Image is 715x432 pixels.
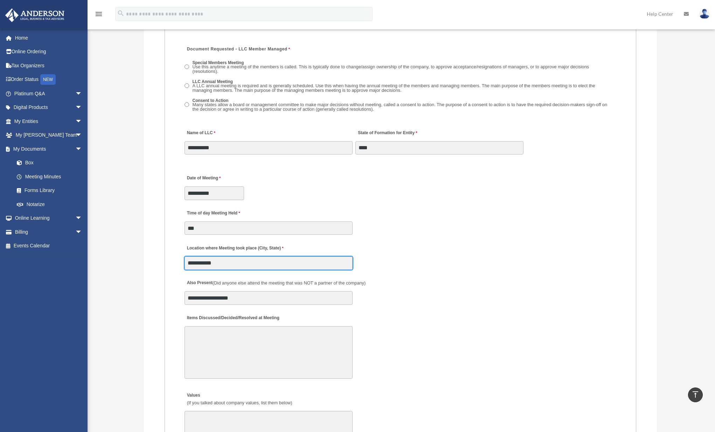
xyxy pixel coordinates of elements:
a: Notarize [10,197,93,211]
label: Name of LLC [185,128,217,138]
a: Forms Library [10,184,93,198]
label: Date of Meeting [185,174,251,183]
label: Special Members Meeting [190,60,617,75]
a: Home [5,31,93,45]
span: arrow_drop_down [75,142,89,156]
a: Online Ordering [5,45,93,59]
a: Billingarrow_drop_down [5,225,93,239]
span: A LLC annual meeting is required and is generally scheduled. Use this when having the annual meet... [193,83,595,93]
a: Online Learningarrow_drop_down [5,211,93,225]
a: My [PERSON_NAME] Teamarrow_drop_down [5,128,93,142]
span: (If you talked about company values, list them below) [187,400,292,405]
div: NEW [40,74,56,85]
span: Use this anytime a meeting of the members is called. This is typically done to change/assign owne... [193,64,589,74]
span: arrow_drop_down [75,101,89,115]
label: Time of day Meeting Held [185,209,251,218]
a: menu [95,12,103,18]
span: Document Requested - LLC Member Managed [187,47,287,52]
label: State of Formation for Entity [355,128,419,138]
a: My Documentsarrow_drop_down [5,142,93,156]
img: User Pic [699,9,710,19]
label: Location where Meeting took place (City, State) [185,244,285,253]
span: Many states allow a board or management committee to make major decisions without meeting, called... [193,102,608,112]
a: Platinum Q&Aarrow_drop_down [5,87,93,101]
label: Items Discussed/Decided/Resolved at Meeting [185,314,281,323]
label: Consent to Action [190,98,617,113]
span: arrow_drop_down [75,225,89,239]
span: arrow_drop_down [75,128,89,143]
label: LLC Annual Meeting [190,79,617,94]
i: menu [95,10,103,18]
a: Order StatusNEW [5,73,93,87]
i: search [117,9,125,17]
a: My Entitiesarrow_drop_down [5,114,93,128]
span: arrow_drop_down [75,87,89,101]
label: Values [185,391,294,407]
a: Digital Productsarrow_drop_down [5,101,93,115]
img: Anderson Advisors Platinum Portal [3,8,67,22]
a: Tax Organizers [5,59,93,73]
i: vertical_align_top [691,390,700,399]
span: arrow_drop_down [75,114,89,129]
span: arrow_drop_down [75,211,89,226]
span: (Did anyone else attend the meeting that was NOT a partner of the company) [213,280,366,286]
a: vertical_align_top [688,388,703,402]
a: Events Calendar [5,239,93,253]
label: Also Present [185,279,368,288]
a: Box [10,156,93,170]
a: Meeting Minutes [10,170,89,184]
